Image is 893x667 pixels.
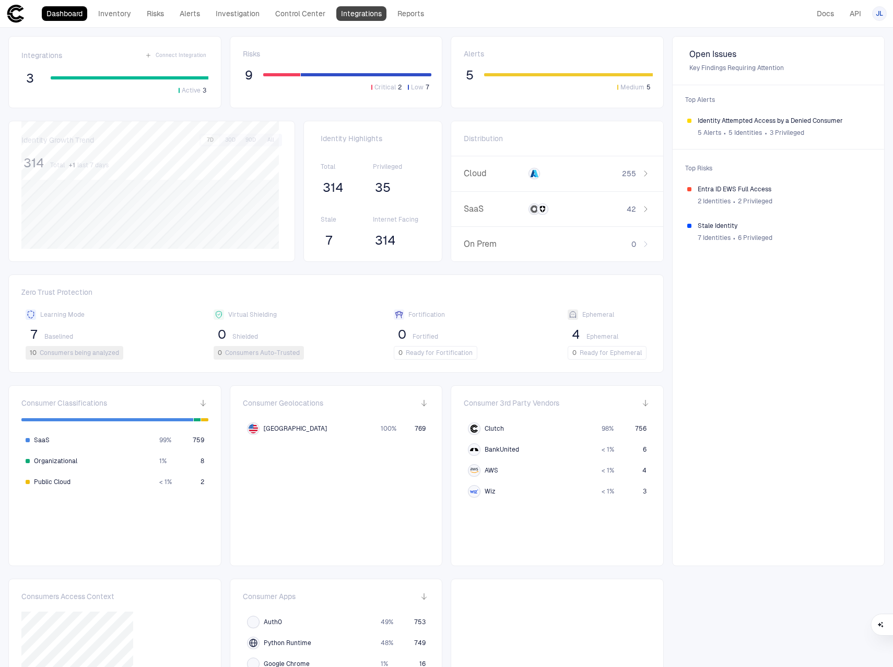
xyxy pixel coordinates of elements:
[689,49,868,60] span: Open Issues
[42,6,87,21] a: Dashboard
[321,134,425,143] span: Identity Highlights
[635,424,647,433] span: 756
[201,135,219,145] button: 7D
[243,67,255,84] button: 9
[182,86,201,95] span: Active
[485,424,504,433] span: Clutch
[243,592,296,601] span: Consumer Apps
[381,618,393,626] span: 49 %
[21,287,651,301] span: Zero Trust Protection
[201,457,204,465] span: 8
[470,466,478,475] div: AWS
[26,326,42,343] button: 7
[323,180,343,195] span: 314
[622,169,636,178] span: 255
[321,179,345,196] button: 314
[21,51,62,60] span: Integrations
[243,398,323,408] span: Consumer Geolocations
[398,327,406,342] span: 0
[26,71,34,86] span: 3
[568,326,584,343] button: 4
[642,466,647,475] span: 4
[464,49,484,59] span: Alerts
[21,70,38,87] button: 3
[572,349,577,357] span: 0
[602,487,614,496] span: < 1 %
[264,424,327,433] span: [GEOGRAPHIC_DATA]
[321,215,373,224] span: Stale
[485,466,498,475] span: AWS
[21,398,107,408] span: Consumer Classifications
[698,185,870,193] span: Entra ID EWS Full Access
[40,310,85,319] span: Learning Mode
[50,161,65,169] span: Total
[764,125,768,141] span: ∙
[615,83,653,92] button: Medium5
[602,445,614,454] span: < 1 %
[398,349,403,357] span: 0
[214,326,230,343] button: 0
[398,83,402,91] span: 2
[34,436,50,444] span: SaaS
[464,398,559,408] span: Consumer 3rd Party Vendors
[30,327,38,342] span: 7
[177,86,208,95] button: Active3
[394,326,410,343] button: 0
[733,193,736,209] span: ∙
[602,424,614,433] span: 98 %
[679,158,878,179] span: Top Risks
[271,6,330,21] a: Control Center
[93,6,136,21] a: Inventory
[812,6,839,21] a: Docs
[159,478,172,486] span: < 1 %
[602,466,614,475] span: < 1 %
[142,6,169,21] a: Risks
[568,346,647,360] button: 0Ready for Ephemeral
[464,204,524,214] span: SaaS
[69,161,75,169] span: + 1
[426,83,429,91] span: 7
[44,332,73,341] span: Baselined
[321,232,337,249] button: 7
[572,327,580,342] span: 4
[374,83,396,91] span: Critical
[373,163,425,171] span: Privileged
[156,52,206,59] span: Connect Integration
[845,6,866,21] a: API
[679,89,878,110] span: Top Alerts
[228,310,277,319] span: Virtual Shielding
[408,310,445,319] span: Fortification
[872,6,887,21] button: JL
[689,64,868,72] span: Key Findings Requiring Attention
[325,233,333,248] span: 7
[876,9,883,18] span: JL
[203,86,206,95] span: 3
[627,204,636,214] span: 42
[249,424,258,433] img: US
[21,155,46,171] button: 314
[23,155,44,171] span: 314
[321,163,373,171] span: Total
[381,424,396,433] span: 100 %
[580,349,642,357] span: Ready for Ephemeral
[393,6,429,21] a: Reports
[631,239,636,249] span: 0
[245,67,253,83] span: 9
[34,478,70,486] span: Public Cloud
[373,179,393,196] button: 35
[464,67,476,84] button: 5
[243,49,260,59] span: Risks
[264,639,311,647] span: Python Runtime
[143,49,208,62] button: Connect Integration
[381,639,393,647] span: 48 %
[470,487,478,496] div: Wiz
[586,332,618,341] span: Ephemeral
[369,83,404,92] button: Critical2
[218,327,226,342] span: 0
[414,424,425,433] span: 769
[485,445,519,454] span: BankUnited
[466,67,474,83] span: 5
[211,6,264,21] a: Investigation
[698,222,870,230] span: Stale Identity
[175,6,205,21] a: Alerts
